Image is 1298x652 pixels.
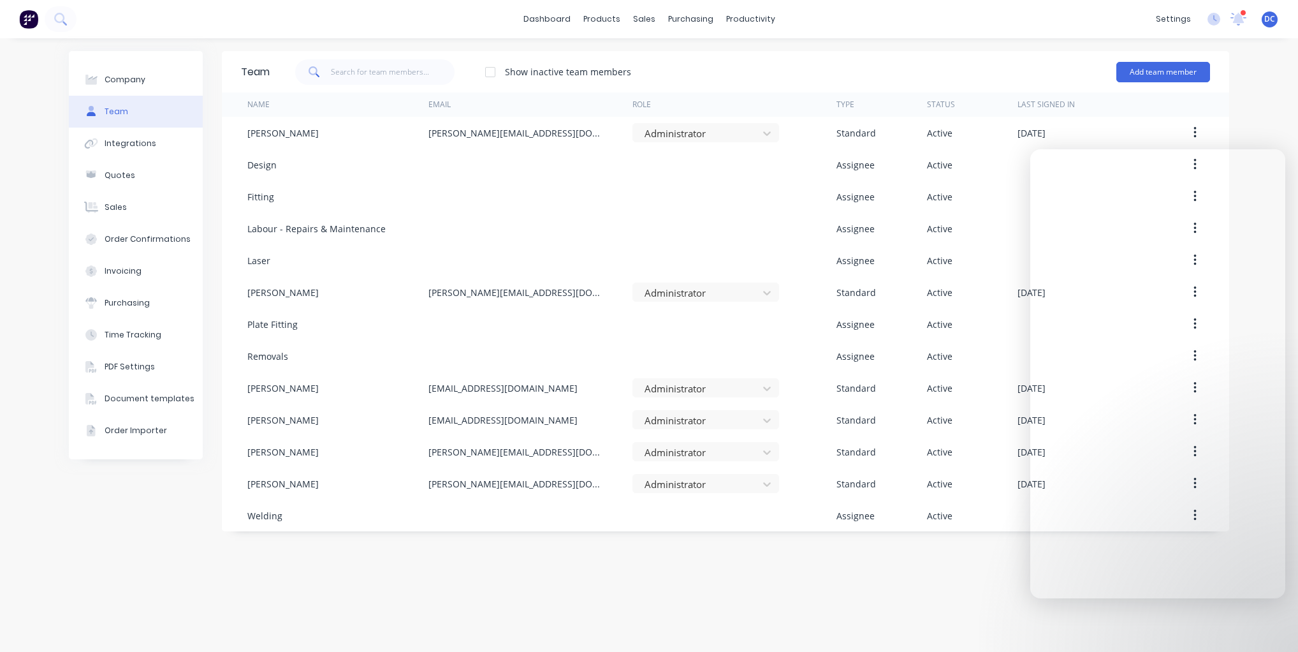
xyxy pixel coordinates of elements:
[105,425,167,436] div: Order Importer
[927,382,952,395] div: Active
[1264,13,1275,25] span: DC
[69,64,203,96] button: Company
[1017,413,1046,427] div: [DATE]
[836,413,876,427] div: Standard
[247,382,319,395] div: [PERSON_NAME]
[105,329,161,341] div: Time Tracking
[105,297,150,309] div: Purchasing
[927,509,952,522] div: Active
[105,138,156,149] div: Integrations
[836,99,854,110] div: Type
[247,509,282,522] div: Welding
[927,477,952,491] div: Active
[105,74,145,85] div: Company
[927,99,955,110] div: Status
[1017,445,1046,459] div: [DATE]
[69,159,203,191] button: Quotes
[105,233,191,245] div: Order Confirmations
[241,64,270,80] div: Team
[247,222,386,235] div: Labour - Repairs & Maintenance
[927,254,952,267] div: Active
[247,445,319,459] div: [PERSON_NAME]
[836,126,876,140] div: Standard
[1255,609,1285,639] iframe: Intercom live chat
[836,477,876,491] div: Standard
[247,413,319,427] div: [PERSON_NAME]
[247,99,270,110] div: Name
[927,126,952,140] div: Active
[927,350,952,363] div: Active
[428,286,607,299] div: [PERSON_NAME][EMAIL_ADDRESS][DOMAIN_NAME]
[428,445,607,459] div: [PERSON_NAME][EMAIL_ADDRESS][DOMAIN_NAME]
[69,319,203,351] button: Time Tracking
[505,65,631,78] div: Show inactive team members
[69,415,203,447] button: Order Importer
[927,190,952,204] div: Active
[247,254,270,267] div: Laser
[105,170,135,181] div: Quotes
[69,351,203,383] button: PDF Settings
[247,190,274,204] div: Fitting
[927,445,952,459] div: Active
[836,445,876,459] div: Standard
[1017,126,1046,140] div: [DATE]
[105,393,194,404] div: Document templates
[1017,477,1046,491] div: [DATE]
[428,382,578,395] div: [EMAIL_ADDRESS][DOMAIN_NAME]
[577,10,627,29] div: products
[836,382,876,395] div: Standard
[1017,382,1046,395] div: [DATE]
[1149,10,1197,29] div: settings
[69,287,203,319] button: Purchasing
[927,318,952,331] div: Active
[69,96,203,128] button: Team
[105,106,128,117] div: Team
[247,158,277,172] div: Design
[105,202,127,213] div: Sales
[662,10,720,29] div: purchasing
[69,223,203,255] button: Order Confirmations
[1017,286,1046,299] div: [DATE]
[247,286,319,299] div: [PERSON_NAME]
[836,254,875,267] div: Assignee
[517,10,577,29] a: dashboard
[247,126,319,140] div: [PERSON_NAME]
[836,286,876,299] div: Standard
[247,350,288,363] div: Removals
[632,99,651,110] div: Role
[428,126,607,140] div: [PERSON_NAME][EMAIL_ADDRESS][DOMAIN_NAME]
[1030,149,1285,598] iframe: Intercom live chat
[927,286,952,299] div: Active
[428,477,607,491] div: [PERSON_NAME][EMAIL_ADDRESS][DOMAIN_NAME]
[69,128,203,159] button: Integrations
[19,10,38,29] img: Factory
[247,318,298,331] div: Plate Fitting
[428,413,578,427] div: [EMAIL_ADDRESS][DOMAIN_NAME]
[836,509,875,522] div: Assignee
[105,265,142,277] div: Invoicing
[1017,99,1075,110] div: Last signed in
[836,350,875,363] div: Assignee
[428,99,451,110] div: Email
[331,59,455,85] input: Search for team members...
[927,222,952,235] div: Active
[927,413,952,427] div: Active
[836,222,875,235] div: Assignee
[69,383,203,415] button: Document templates
[836,190,875,204] div: Assignee
[720,10,782,29] div: productivity
[247,477,319,491] div: [PERSON_NAME]
[836,158,875,172] div: Assignee
[836,318,875,331] div: Assignee
[105,361,155,373] div: PDF Settings
[69,191,203,223] button: Sales
[69,255,203,287] button: Invoicing
[627,10,662,29] div: sales
[1116,62,1210,82] button: Add team member
[927,158,952,172] div: Active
